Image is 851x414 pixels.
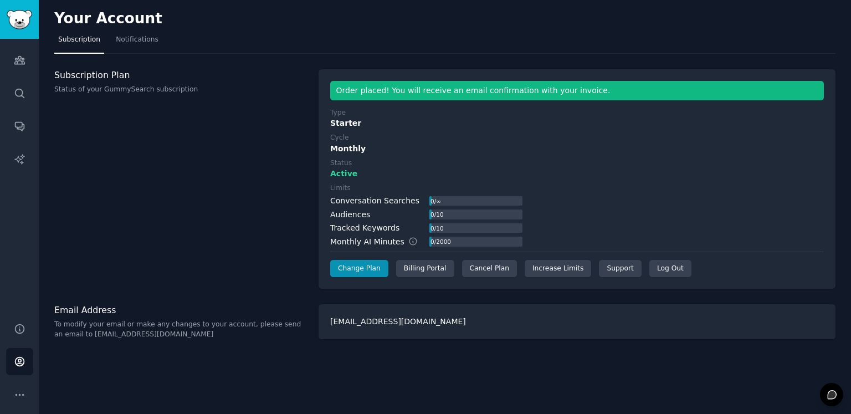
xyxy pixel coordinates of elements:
[429,209,444,219] div: 0 / 10
[330,236,429,248] div: Monthly AI Minutes
[462,260,517,278] div: Cancel Plan
[429,223,444,233] div: 0 / 10
[116,35,158,45] span: Notifications
[330,117,824,129] div: Starter
[330,168,357,180] span: Active
[112,31,162,54] a: Notifications
[429,237,452,247] div: 0 / 2000
[54,10,162,28] h2: Your Account
[429,196,442,206] div: 0 / ∞
[54,31,104,54] a: Subscription
[54,304,307,316] h3: Email Address
[330,222,399,234] div: Tracked Keywords
[330,108,346,118] div: Type
[330,133,348,143] div: Cycle
[599,260,641,278] a: Support
[330,159,352,168] div: Status
[319,304,835,339] div: [EMAIL_ADDRESS][DOMAIN_NAME]
[330,209,370,221] div: Audiences
[54,69,307,81] h3: Subscription Plan
[330,143,824,155] div: Monthly
[525,260,592,278] a: Increase Limits
[649,260,691,278] div: Log Out
[330,183,351,193] div: Limits
[7,10,32,29] img: GummySearch logo
[58,35,100,45] span: Subscription
[54,320,307,339] p: To modify your email or make any changes to your account, please send an email to [EMAIL_ADDRESS]...
[330,195,419,207] div: Conversation Searches
[54,85,307,95] p: Status of your GummySearch subscription
[330,81,824,100] div: Order placed! You will receive an email confirmation with your invoice.
[330,260,388,278] a: Change Plan
[396,260,454,278] div: Billing Portal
